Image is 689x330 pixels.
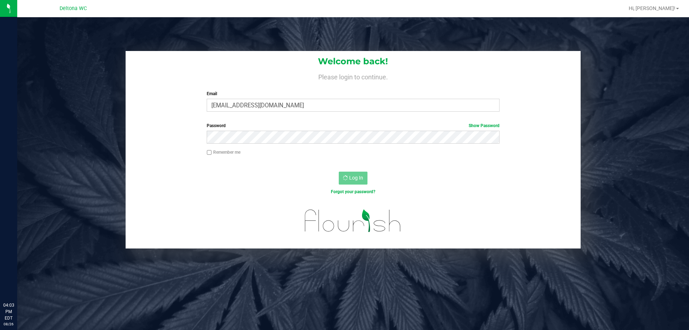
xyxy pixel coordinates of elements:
[207,150,212,155] input: Remember me
[339,172,367,185] button: Log In
[207,149,240,155] label: Remember me
[296,203,410,239] img: flourish_logo.svg
[629,5,675,11] span: Hi, [PERSON_NAME]!
[469,123,500,128] a: Show Password
[3,321,14,327] p: 08/26
[3,302,14,321] p: 04:03 PM EDT
[331,189,375,194] a: Forgot your password?
[349,175,363,181] span: Log In
[60,5,87,11] span: Deltona WC
[207,90,499,97] label: Email
[126,57,581,66] h1: Welcome back!
[126,72,581,80] h4: Please login to continue.
[207,123,226,128] span: Password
